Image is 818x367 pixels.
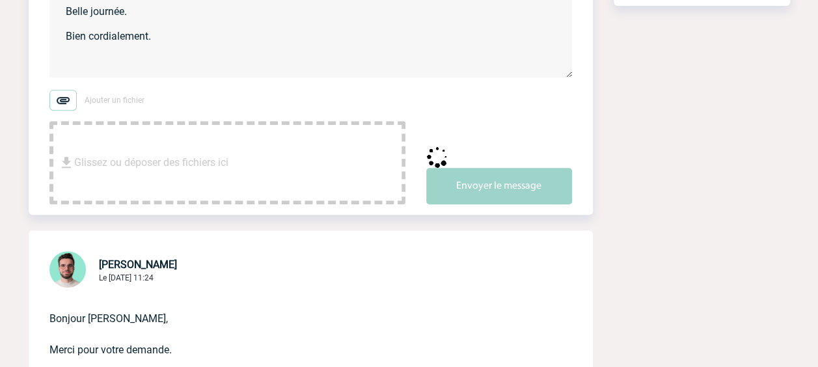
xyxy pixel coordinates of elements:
[59,155,74,170] img: file_download.svg
[99,258,177,271] span: [PERSON_NAME]
[99,273,154,282] span: Le [DATE] 11:24
[426,168,572,204] button: Envoyer le message
[85,96,144,105] span: Ajouter un fichier
[49,251,86,288] img: 121547-2.png
[74,130,228,195] span: Glissez ou déposer des fichiers ici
